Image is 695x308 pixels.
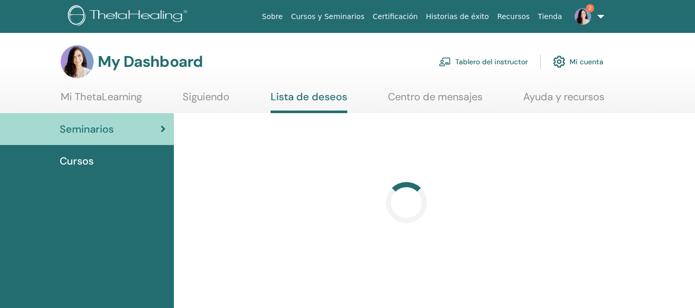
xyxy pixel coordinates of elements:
[271,90,347,113] a: Lista de deseos
[586,4,594,12] span: 2
[523,90,604,111] a: Ayuda y recursos
[388,90,483,111] a: Centro de mensajes
[553,53,565,70] img: cog.svg
[68,5,191,28] img: logo.png
[98,52,203,71] h3: My Dashboard
[422,7,493,26] a: Historias de éxito
[60,121,114,137] span: Seminarios
[258,7,287,26] a: Sobre
[553,50,603,73] a: Mi cuenta
[61,90,142,111] a: Mi ThetaLearning
[534,7,566,26] a: Tienda
[439,57,451,66] img: chalkboard-teacher.svg
[575,8,591,25] img: default.jpg
[61,45,94,78] img: default.jpg
[183,90,229,111] a: Siguiendo
[493,7,533,26] a: Recursos
[439,50,528,73] a: Tablero del instructor
[368,7,422,26] a: Certificación
[60,153,94,169] span: Cursos
[287,7,369,26] a: Cursos y Seminarios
